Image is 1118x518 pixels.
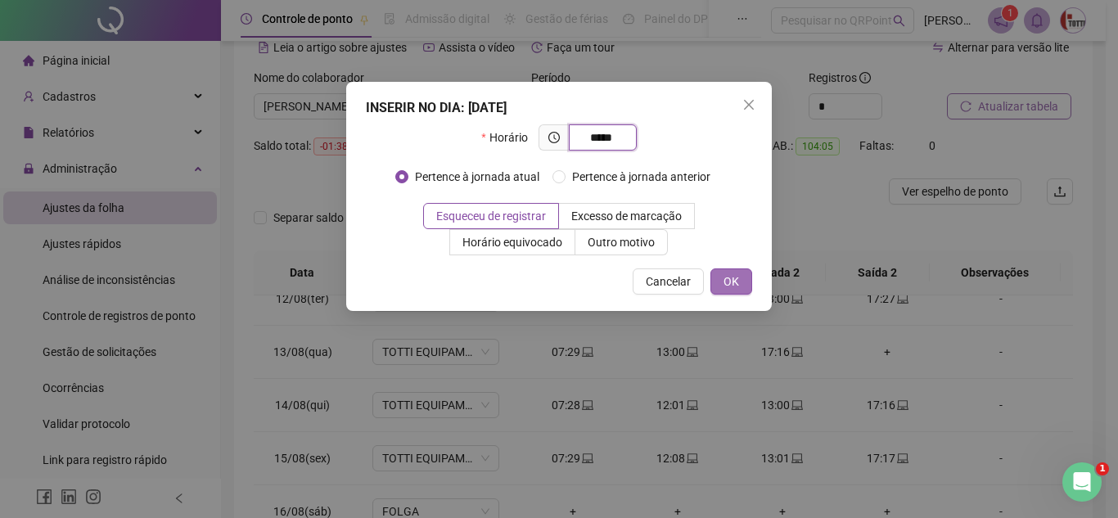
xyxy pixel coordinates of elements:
[742,98,755,111] span: close
[481,124,538,151] label: Horário
[710,268,752,295] button: OK
[408,168,546,186] span: Pertence à jornada atual
[1062,462,1102,502] iframe: Intercom live chat
[1096,462,1109,475] span: 1
[588,236,655,249] span: Outro motivo
[548,132,560,143] span: clock-circle
[366,98,752,118] div: INSERIR NO DIA : [DATE]
[736,92,762,118] button: Close
[646,273,691,291] span: Cancelar
[436,209,546,223] span: Esqueceu de registrar
[566,168,717,186] span: Pertence à jornada anterior
[633,268,704,295] button: Cancelar
[724,273,739,291] span: OK
[571,209,682,223] span: Excesso de marcação
[462,236,562,249] span: Horário equivocado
